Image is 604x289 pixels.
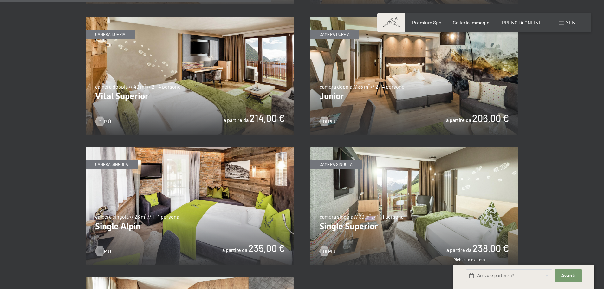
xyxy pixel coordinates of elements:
a: Di più [320,248,335,255]
img: Single Superior [310,147,519,265]
a: Di più [95,248,111,255]
a: Galleria immagini [453,19,491,25]
a: Di più [95,118,111,125]
a: Single Alpin [86,148,294,151]
img: Single Alpin [86,147,294,265]
a: Premium Spa [412,19,441,25]
a: PRENOTA ONLINE [502,19,542,25]
span: Di più [98,248,111,255]
span: Di più [98,118,111,125]
a: Di più [320,118,335,125]
span: Di più [323,118,335,125]
button: Avanti [555,269,582,282]
span: Di più [323,248,335,255]
img: Vital Superior [86,17,294,135]
a: Single Superior [310,148,519,151]
img: Junior [310,17,519,135]
span: Richiesta express [453,257,485,262]
a: Junior [310,17,519,21]
span: Avanti [561,273,575,279]
a: Single Relax [86,278,294,281]
span: Menu [565,19,579,25]
a: Vital Superior [86,17,294,21]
